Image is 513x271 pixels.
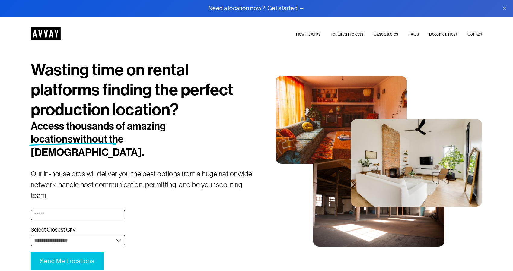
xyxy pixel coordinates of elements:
select: Select Closest City [31,235,125,246]
a: How It Works [296,31,320,38]
h1: Wasting time on rental platforms finding the perfect production location? [31,60,256,120]
a: Case Studies [374,31,398,38]
button: Send Me LocationsSend Me Locations [31,252,104,270]
h2: Access thousands of amazing locations [31,120,219,159]
a: Contact [467,31,482,38]
img: AVVAY - The First Nationwide Location Scouting Co. [31,27,61,40]
p: Our in-house pros will deliver you the best options from a huge nationwide network, handle host c... [31,169,256,201]
a: FAQs [408,31,419,38]
span: Select Closest City [31,226,75,233]
span: Send Me Locations [40,258,94,265]
span: without the [DEMOGRAPHIC_DATA]. [31,133,144,158]
a: Become a Host [429,31,457,38]
a: Featured Projects [331,31,363,38]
